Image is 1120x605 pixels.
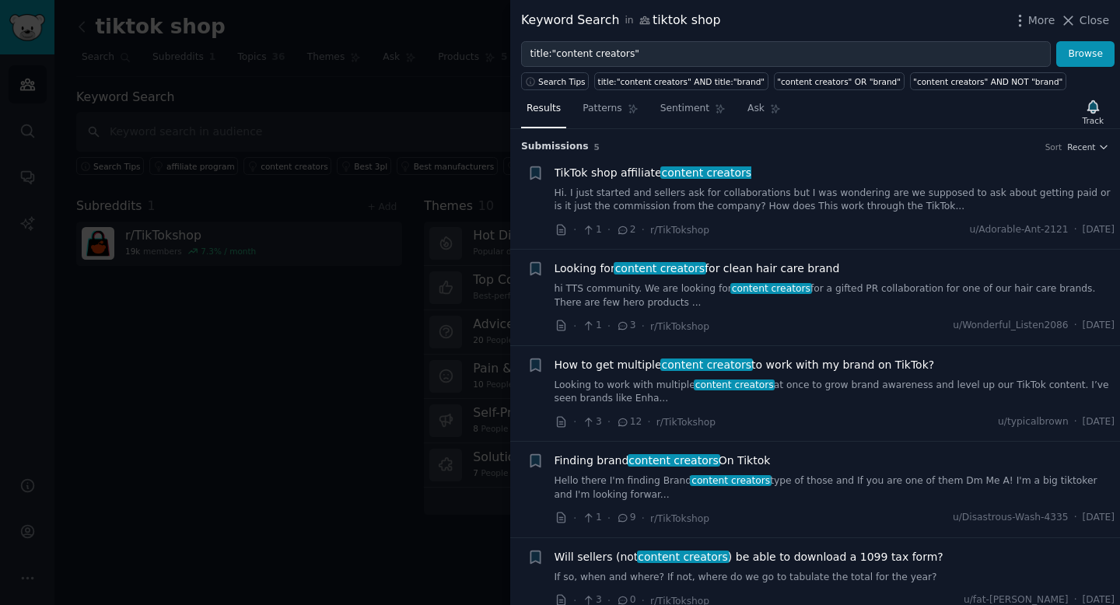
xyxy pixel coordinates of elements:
a: Finding brandcontent creatorsOn Tiktok [555,453,771,469]
span: [DATE] [1083,319,1115,333]
div: title:"content creators" AND title:"brand" [598,76,765,87]
span: u/Disastrous-Wash-4335 [953,511,1069,525]
div: Sort [1045,142,1062,152]
span: Finding brand On Tiktok [555,453,771,469]
div: Track [1083,115,1104,126]
span: · [607,510,611,526]
span: r/TikTokshop [650,513,709,524]
span: · [1074,511,1077,525]
a: title:"content creators" AND title:"brand" [594,72,768,90]
span: 1 [582,319,601,333]
span: content creators [660,166,753,179]
span: How to get multiple to work with my brand on TikTok? [555,357,935,373]
span: u/typicalbrown [998,415,1069,429]
a: Looking to work with multiplecontent creatorsat once to grow brand awareness and level up our Tik... [555,379,1115,406]
span: 1 [582,511,601,525]
span: · [607,318,611,334]
span: r/TikTokshop [656,417,716,428]
span: · [642,222,645,238]
span: · [607,414,611,430]
span: 9 [616,511,635,525]
span: u/Wonderful_Listen2086 [953,319,1068,333]
a: Hello there I'm finding Brandcontent creatorstype of those and If you are one of them Dm Me A! I'... [555,474,1115,502]
span: content creators [694,379,775,390]
a: Patterns [577,96,643,128]
span: Sentiment [660,102,709,116]
button: Close [1060,12,1109,29]
div: "content creators" AND NOT "brand" [913,76,1062,87]
a: "content creators" AND NOT "brand" [910,72,1066,90]
span: Search Tips [538,76,586,87]
div: "content creators" OR "brand" [777,76,901,87]
span: · [1074,319,1077,333]
span: in [625,14,633,28]
div: Keyword Search tiktok shop [521,11,721,30]
button: Track [1077,96,1109,128]
span: TikTok shop affiliate [555,165,752,181]
span: · [1074,223,1077,237]
a: "content creators" OR "brand" [774,72,905,90]
span: · [573,222,576,238]
span: content creators [614,262,706,275]
span: · [642,510,645,526]
span: Patterns [583,102,621,116]
a: Looking forcontent creatorsfor clean hair care brand [555,261,840,277]
a: Results [521,96,566,128]
span: · [642,318,645,334]
span: content creators [660,358,753,371]
span: r/TikTokshop [650,321,709,332]
span: content creators [628,454,720,467]
span: [DATE] [1083,223,1115,237]
span: u/Adorable-Ant-2121 [969,223,1068,237]
a: How to get multiplecontent creatorsto work with my brand on TikTok? [555,357,935,373]
span: 5 [594,142,600,152]
a: Ask [742,96,786,128]
span: 3 [582,415,601,429]
span: r/TikTokshop [650,225,709,236]
span: · [607,222,611,238]
a: TikTok shop affiliatecontent creators [555,165,752,181]
button: Search Tips [521,72,589,90]
span: 12 [616,415,642,429]
span: Looking for for clean hair care brand [555,261,840,277]
span: · [647,414,650,430]
span: Will sellers (not ) be able to download a 1099 tax form? [555,549,943,565]
span: 1 [582,223,601,237]
input: Try a keyword related to your business [521,41,1051,68]
span: Recent [1067,142,1095,152]
span: More [1028,12,1055,29]
span: content creators [730,283,812,294]
span: Submission s [521,140,589,154]
span: · [573,510,576,526]
button: More [1012,12,1055,29]
span: content creators [637,551,730,563]
a: Will sellers (notcontent creators) be able to download a 1099 tax form? [555,549,943,565]
span: · [573,318,576,334]
a: hi TTS community. We are looking forcontent creatorsfor a gifted PR collaboration for one of our ... [555,282,1115,309]
button: Recent [1067,142,1109,152]
span: Close [1080,12,1109,29]
span: Results [527,102,561,116]
span: 2 [616,223,635,237]
button: Browse [1056,41,1115,68]
a: If so, when and where? If not, where do we go to tabulate the total for the year? [555,571,1115,585]
a: Sentiment [655,96,731,128]
span: · [573,414,576,430]
span: Ask [747,102,765,116]
span: 3 [616,319,635,333]
span: [DATE] [1083,511,1115,525]
span: [DATE] [1083,415,1115,429]
span: · [1074,415,1077,429]
a: Hi. I just started and sellers ask for collaborations but I was wondering are we supposed to ask ... [555,187,1115,214]
span: content creators [690,475,772,486]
